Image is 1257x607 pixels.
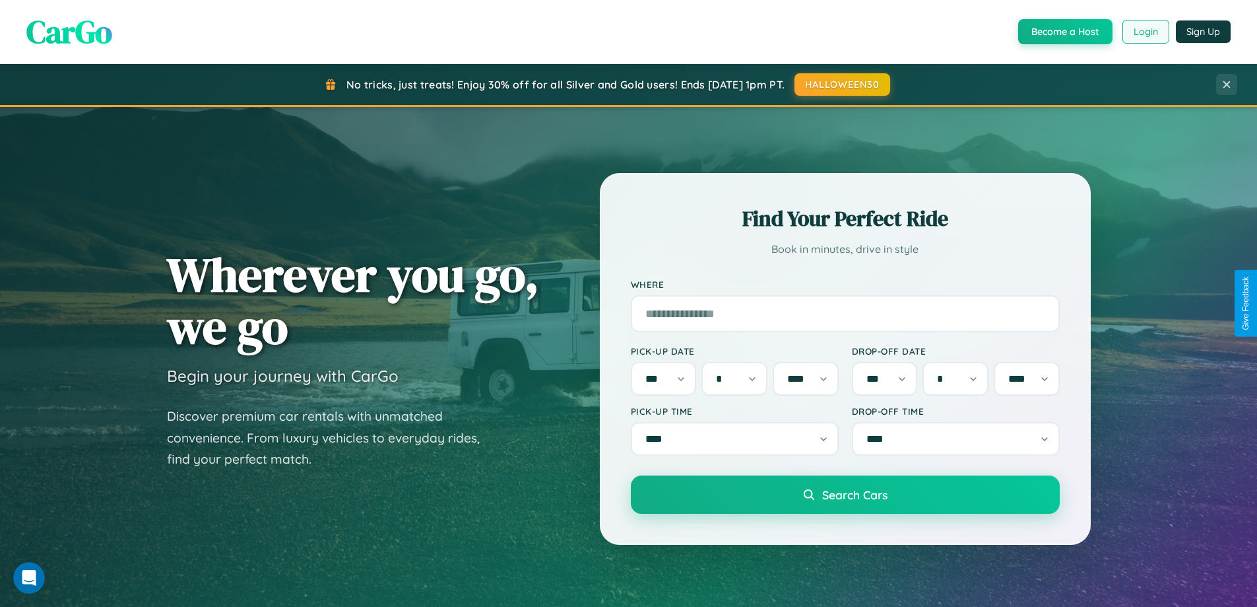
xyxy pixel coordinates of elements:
[13,562,45,594] iframe: Intercom live chat
[1241,277,1250,330] div: Give Feedback
[631,345,839,357] label: Pick-up Date
[167,406,497,470] p: Discover premium car rentals with unmatched convenience. From luxury vehicles to everyday rides, ...
[822,487,887,502] span: Search Cars
[631,204,1060,233] h2: Find Your Perfect Ride
[167,366,399,386] h3: Begin your journey with CarGo
[631,240,1060,259] p: Book in minutes, drive in style
[852,406,1060,417] label: Drop-off Time
[631,406,839,417] label: Pick-up Time
[1176,20,1231,43] button: Sign Up
[167,248,539,353] h1: Wherever you go, we go
[26,10,112,54] span: CarGo
[631,279,1060,290] label: Where
[631,476,1060,514] button: Search Cars
[852,345,1060,357] label: Drop-off Date
[346,78,785,91] span: No tricks, just treats! Enjoy 30% off for all Silver and Gold users! Ends [DATE] 1pm PT.
[794,73,890,96] button: HALLOWEEN30
[1018,19,1112,44] button: Become a Host
[1122,20,1169,44] button: Login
